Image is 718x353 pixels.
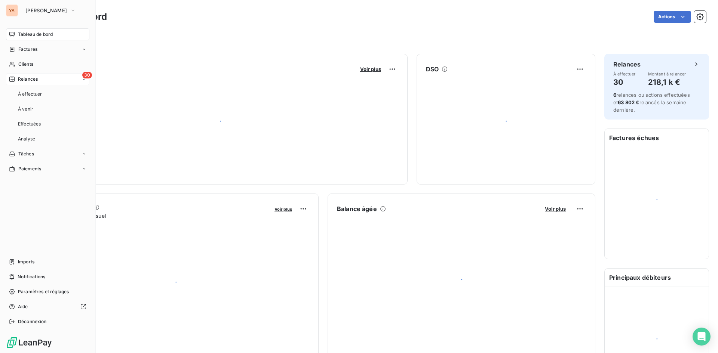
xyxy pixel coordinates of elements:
[648,72,686,76] span: Montant à relancer
[18,61,33,68] span: Clients
[605,269,709,287] h6: Principaux débiteurs
[613,92,616,98] span: 6
[18,273,45,280] span: Notifications
[358,66,383,72] button: Voir plus
[613,60,641,69] h6: Relances
[82,72,92,78] span: 30
[18,91,42,97] span: À effectuer
[618,99,639,105] span: 63 802 €
[543,205,568,212] button: Voir plus
[18,136,35,142] span: Analyse
[18,165,41,172] span: Paiements
[274,207,292,212] span: Voir plus
[18,31,53,38] span: Tableau de bord
[42,212,269,220] span: Chiffre d'affaires mensuel
[613,92,690,113] span: relances ou actions effectuées et relancés la semaine dernière.
[654,11,691,23] button: Actions
[25,7,67,13] span: [PERSON_NAME]
[18,288,69,295] span: Paramètres et réglages
[18,318,47,325] span: Déconnexion
[18,121,41,127] span: Effectuées
[6,337,52,349] img: Logo LeanPay
[360,66,381,72] span: Voir plus
[613,76,636,88] h4: 30
[272,205,294,212] button: Voir plus
[18,258,34,265] span: Imports
[6,4,18,16] div: YA
[426,65,439,74] h6: DSO
[337,204,377,213] h6: Balance âgée
[6,301,89,313] a: Aide
[18,303,28,310] span: Aide
[18,151,34,157] span: Tâches
[18,106,33,112] span: À venir
[18,76,38,83] span: Relances
[613,72,636,76] span: À effectuer
[18,46,37,53] span: Factures
[605,129,709,147] h6: Factures échues
[648,76,686,88] h4: 218,1 k €
[693,328,711,346] div: Open Intercom Messenger
[545,206,566,212] span: Voir plus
